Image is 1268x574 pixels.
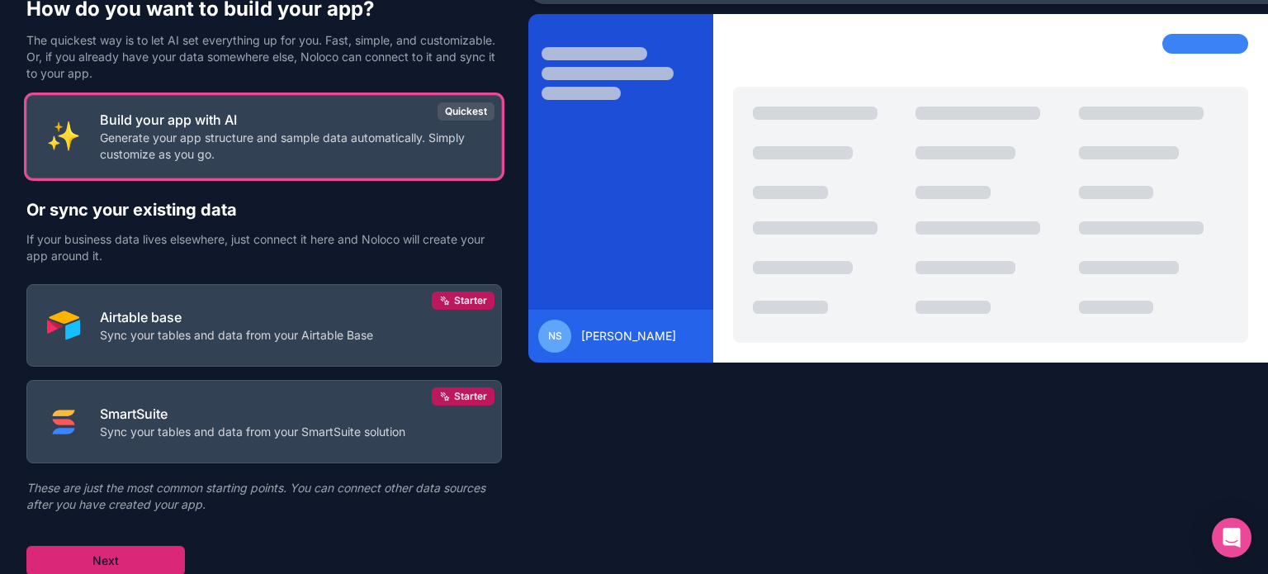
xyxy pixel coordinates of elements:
[26,95,502,178] button: INTERNAL_WITH_AIBuild your app with AIGenerate your app structure and sample data automatically. ...
[100,130,481,163] p: Generate your app structure and sample data automatically. Simply customize as you go.
[100,404,405,424] p: SmartSuite
[454,294,487,307] span: Starter
[100,327,373,344] p: Sync your tables and data from your Airtable Base
[26,231,502,264] p: If your business data lives elsewhere, just connect it here and Noloco will create your app aroun...
[581,328,676,344] span: [PERSON_NAME]
[47,406,80,439] img: SMART_SUITE
[26,284,502,368] button: AIRTABLEAirtable baseSync your tables and data from your Airtable BaseStarter
[47,120,80,153] img: INTERNAL_WITH_AI
[26,380,502,463] button: SMART_SUITESmartSuiteSync your tables and data from your SmartSuite solutionStarter
[100,307,373,327] p: Airtable base
[100,424,405,440] p: Sync your tables and data from your SmartSuite solution
[548,330,562,343] span: NS
[47,309,80,342] img: AIRTABLE
[100,110,481,130] p: Build your app with AI
[26,32,502,82] p: The quickest way is to let AI set everything up for you. Fast, simple, and customizable. Or, if y...
[26,198,502,221] h2: Or sync your existing data
[438,102,494,121] div: Quickest
[1212,518,1251,557] div: Open Intercom Messenger
[26,480,502,513] p: These are just the most common starting points. You can connect other data sources after you have...
[454,390,487,403] span: Starter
